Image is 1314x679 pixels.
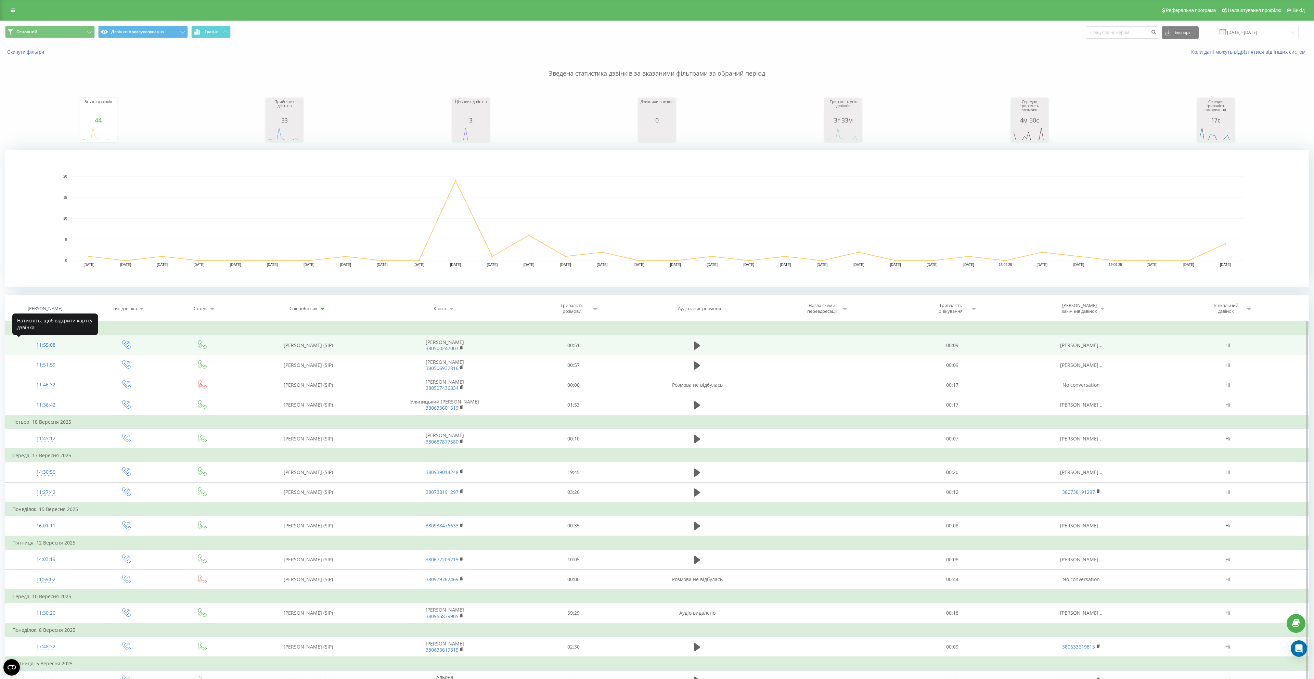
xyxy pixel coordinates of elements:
td: [PERSON_NAME] (SIP) [238,429,379,449]
td: [PERSON_NAME] [379,375,511,395]
text: [DATE] [670,263,681,267]
a: 380939014248 [426,469,459,475]
text: [DATE] [120,263,131,267]
td: [PERSON_NAME] (SIP) [238,569,379,590]
span: [PERSON_NAME]... [1060,610,1103,616]
td: [PERSON_NAME] (SIP) [238,550,379,569]
text: [DATE] [1220,263,1231,267]
td: 00:12 [889,482,1016,502]
a: 380672209215 [426,556,459,563]
button: Дзвінки прослуховування [98,26,188,38]
span: Графік [205,29,218,34]
td: Понеділок, 8 Вересня 2025 [5,623,1309,637]
div: A chart. [1199,124,1233,144]
td: П’ятниця, 5 Вересня 2025 [5,657,1309,670]
text: [DATE] [1073,263,1084,267]
a: Коли дані можуть відрізнятися вiд інших систем [1191,49,1309,55]
div: 14:30:56 [12,465,79,479]
span: Реферальна програма [1166,8,1216,13]
text: 15 [63,196,67,200]
td: [PERSON_NAME] (SIP) [238,637,379,657]
div: Всього дзвінків [81,100,115,117]
td: 00:57 [511,355,637,375]
text: [DATE] [304,263,314,267]
div: Аудіозапис розмови [678,306,721,311]
text: [DATE] [413,263,424,267]
td: 00:17 [889,395,1016,415]
div: Співробітник [289,306,318,311]
span: [PERSON_NAME]... [1060,469,1103,475]
td: 03:26 [511,482,637,502]
text: [DATE] [963,263,974,267]
text: [DATE] [597,263,608,267]
div: Тривалість розмови [554,303,590,314]
td: [PERSON_NAME] (SIP) [238,482,379,502]
a: 380500247007 [426,345,459,351]
div: Натисніть, щоб відкрити картку дзвінка [12,313,98,335]
div: 14:03:19 [12,553,79,566]
p: Зведена статистика дзвінків за вказаними фільтрами за обраний період [5,55,1309,78]
div: 11:55:08 [12,338,79,352]
div: 44 [81,117,115,124]
text: [DATE] [340,263,351,267]
td: 00:00 [511,375,637,395]
text: 20 [63,175,67,178]
svg: A chart. [267,124,301,144]
text: [DATE] [707,263,718,267]
span: [PERSON_NAME]... [1060,362,1103,368]
td: [PERSON_NAME] (SIP) [238,335,379,355]
div: 11:46:32 [12,378,79,392]
div: A chart. [5,150,1309,287]
text: [DATE] [1037,263,1048,267]
td: 00:18 [889,603,1016,623]
text: [DATE] [524,263,534,267]
svg: A chart. [454,124,488,144]
a: 380507436834 [426,385,459,391]
div: 4м 50с [1013,117,1047,124]
td: Середа, 17 Вересня 2025 [5,449,1309,462]
a: 380955839905 [426,613,459,619]
button: Основний [5,26,95,38]
div: Open Intercom Messenger [1291,640,1307,657]
td: 01:53 [511,395,637,415]
td: 00:35 [511,516,637,536]
a: 380738191297 [426,489,459,495]
div: Назва схеми переадресації [803,303,840,314]
div: [PERSON_NAME] закінчив дзвінок [1061,303,1098,314]
div: Дзвонили вперше [640,100,674,117]
div: 11:45:12 [12,432,79,445]
a: 380633601619 [426,405,459,411]
div: Середня тривалість очікування [1199,100,1233,117]
td: Ні [1147,375,1309,395]
td: П’ятниця, 12 Вересня 2025 [5,536,1309,550]
span: [PERSON_NAME]... [1060,435,1103,442]
input: Пошук за номером [1086,26,1158,39]
div: 16:01:11 [12,519,79,533]
div: 3 [454,117,488,124]
span: Основний [16,29,37,35]
span: Розмова не відбулась [672,576,723,582]
td: Ні [1147,429,1309,449]
a: 380633619815 [426,646,459,653]
td: Ні [1147,516,1309,536]
td: Ні [1147,335,1309,355]
text: [DATE] [927,263,938,267]
div: A chart. [81,124,115,144]
a: 380979762469 [426,576,459,582]
div: 11:27:42 [12,486,79,499]
td: [PERSON_NAME] (SIP) [238,516,379,536]
text: [DATE] [1183,263,1194,267]
a: 380738191297 [1062,489,1095,495]
td: Уляницький [PERSON_NAME] [379,395,511,415]
text: [DATE] [157,263,168,267]
div: Прийнятих дзвінків [267,100,301,117]
td: Понеділок, 15 Вересня 2025 [5,502,1309,516]
div: 11:30:20 [12,606,79,620]
td: 00:08 [889,550,1016,569]
span: [PERSON_NAME]... [1060,556,1103,563]
text: 19.09.25 [1109,263,1122,267]
td: 00:08 [889,516,1016,536]
span: [PERSON_NAME]... [1060,522,1103,529]
div: Цільових дзвінків [454,100,488,117]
